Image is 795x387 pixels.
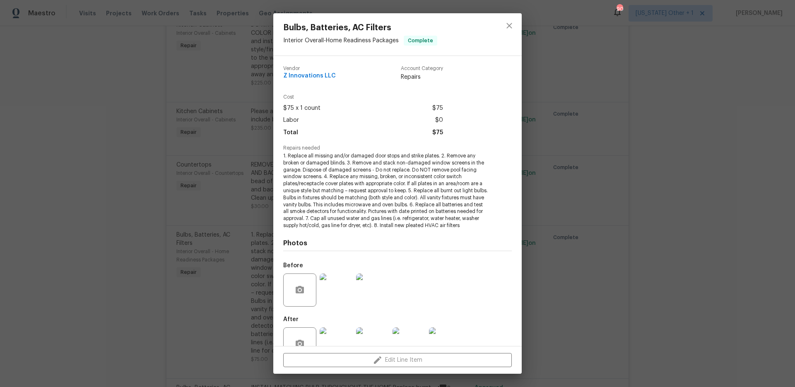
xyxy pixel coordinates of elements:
span: 1. Replace all missing and/or damaged door stops and strike plates. 2. Remove any broken or damag... [283,152,489,229]
span: Cost [283,94,443,100]
span: Account Category [401,66,443,71]
span: $75 [432,127,443,139]
h5: After [283,317,299,322]
span: Vendor [283,66,336,71]
span: Complete [405,36,436,45]
div: 90 [617,5,622,13]
span: $0 [435,114,443,126]
span: Bulbs, Batteries, AC Filters [283,23,437,32]
span: Repairs [401,73,443,81]
button: close [499,16,519,36]
span: Interior Overall - Home Readiness Packages [283,38,399,44]
span: $75 [432,102,443,114]
span: Total [283,127,298,139]
span: Labor [283,114,299,126]
h5: Before [283,263,303,268]
span: Repairs needed [283,145,512,151]
h4: Photos [283,239,512,247]
span: Z Innovations LLC [283,73,336,79]
span: $75 x 1 count [283,102,320,114]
